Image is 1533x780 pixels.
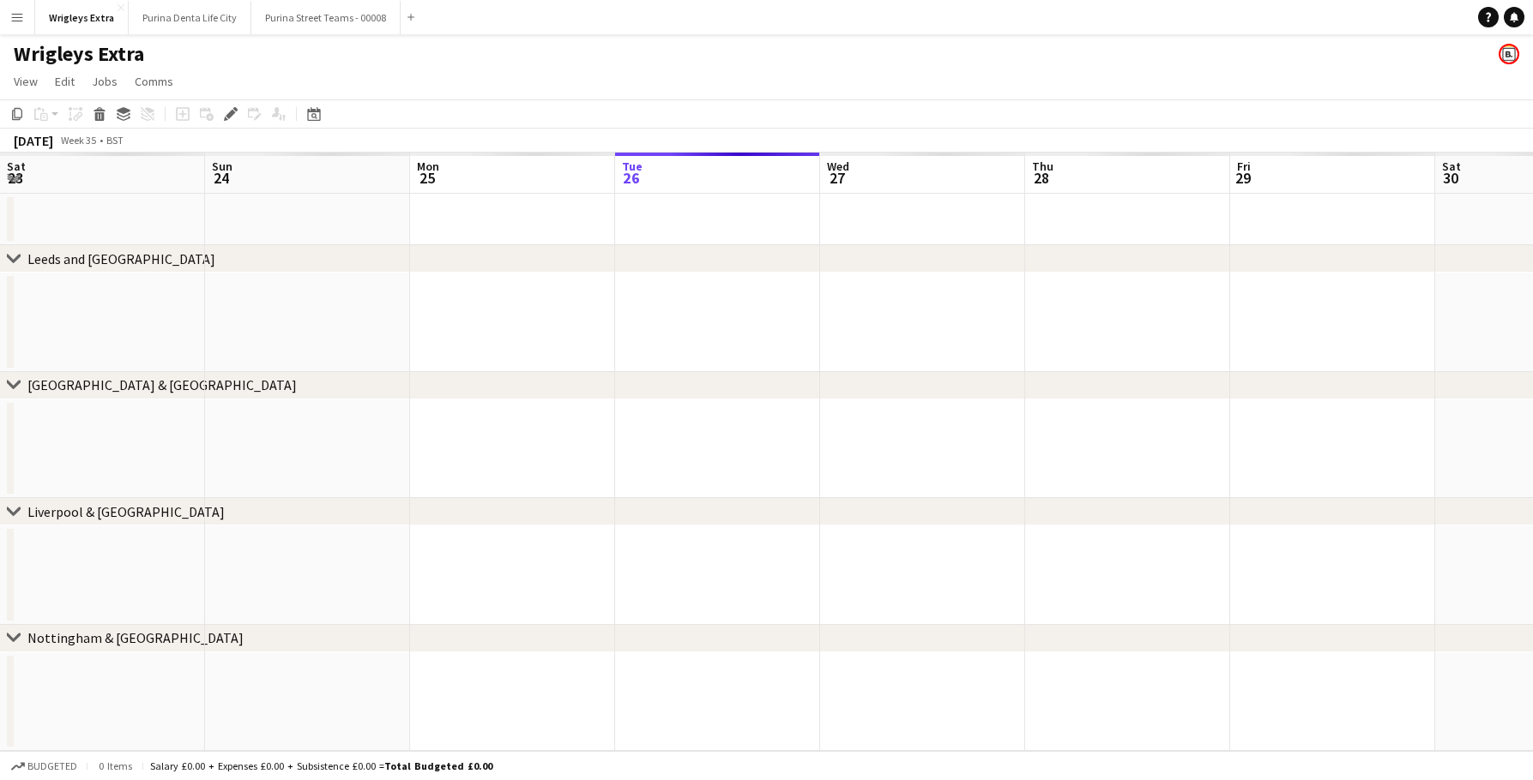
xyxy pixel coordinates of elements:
[92,74,118,89] span: Jobs
[1442,159,1461,174] span: Sat
[55,74,75,89] span: Edit
[106,134,124,147] div: BST
[35,1,129,34] button: Wrigleys Extra
[94,759,136,772] span: 0 items
[14,132,53,149] div: [DATE]
[1029,168,1053,188] span: 28
[27,376,297,393] div: [GEOGRAPHIC_DATA] & [GEOGRAPHIC_DATA]
[209,168,232,188] span: 24
[7,159,26,174] span: Sat
[827,159,849,174] span: Wed
[57,134,100,147] span: Week 35
[1032,159,1053,174] span: Thu
[1499,44,1519,64] app-user-avatar: Bounce Activations Ltd
[128,70,180,93] a: Comms
[212,159,232,174] span: Sun
[251,1,401,34] button: Purina Street Teams - 00008
[824,168,849,188] span: 27
[27,760,77,772] span: Budgeted
[129,1,251,34] button: Purina Denta Life City
[135,74,173,89] span: Comms
[150,759,492,772] div: Salary £0.00 + Expenses £0.00 + Subsistence £0.00 =
[48,70,81,93] a: Edit
[85,70,124,93] a: Jobs
[27,250,215,267] div: Leeds and [GEOGRAPHIC_DATA]
[417,159,439,174] span: Mon
[622,159,643,174] span: Tue
[1439,168,1461,188] span: 30
[27,503,225,520] div: Liverpool & [GEOGRAPHIC_DATA]
[1237,159,1251,174] span: Fri
[14,41,144,67] h1: Wrigleys Extra
[619,168,643,188] span: 26
[14,74,38,89] span: View
[7,70,45,93] a: View
[1234,168,1251,188] span: 29
[9,757,80,776] button: Budgeted
[4,168,26,188] span: 23
[384,759,492,772] span: Total Budgeted £0.00
[414,168,439,188] span: 25
[27,629,244,646] div: Nottingham & [GEOGRAPHIC_DATA]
